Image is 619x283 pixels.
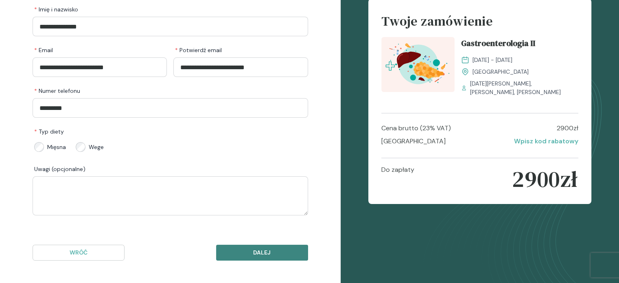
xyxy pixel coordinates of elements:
span: Email [34,46,53,54]
p: 2900 zł [512,165,578,193]
span: [DATE][PERSON_NAME], [PERSON_NAME], [PERSON_NAME] [470,79,578,97]
span: Wege [89,143,104,151]
span: [GEOGRAPHIC_DATA] [472,68,529,76]
h4: Twoje zamówienie [381,12,578,37]
span: Imię i nazwisko [34,5,78,13]
span: Typ diety [34,127,64,136]
input: Wege [76,142,85,152]
span: [DATE] - [DATE] [472,56,512,64]
span: Gastroenterologia II [461,37,535,53]
p: Wróć [39,248,118,257]
p: Dalej [223,248,301,257]
p: Cena brutto (23% VAT) [381,123,451,133]
span: Mięsna [47,143,66,151]
button: Wróć [33,245,125,261]
input: Mięsna [34,142,44,152]
span: Uwagi (opcjonalne) [34,165,85,173]
button: Dalej [216,245,308,261]
img: ZxkxEIF3NbkBX8eR_GastroII_T.svg [381,37,455,92]
span: Numer telefonu [34,87,80,95]
span: Potwierdź email [175,46,222,54]
p: Wpisz kod rabatowy [514,136,578,146]
p: 2900 zł [557,123,578,133]
p: Do zapłaty [381,165,414,193]
input: Email [33,57,167,77]
a: Gastroenterologia II [461,37,578,53]
input: Imię i nazwisko [33,17,308,36]
p: [GEOGRAPHIC_DATA] [381,136,446,146]
input: Potwierdź email [173,57,308,77]
input: Numer telefonu [33,98,308,118]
